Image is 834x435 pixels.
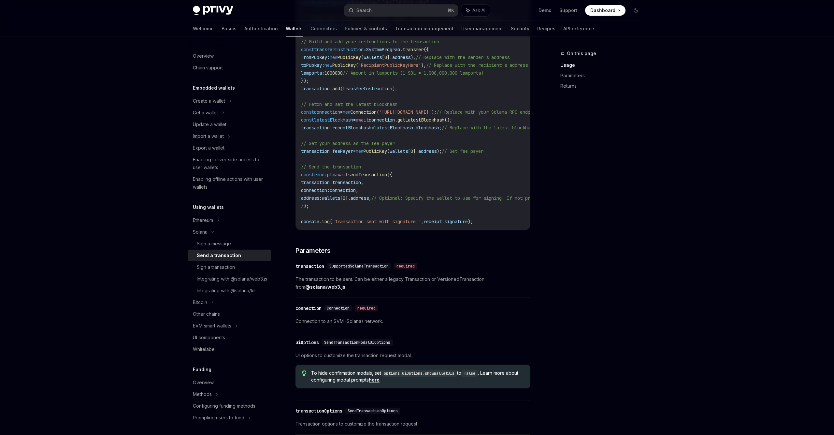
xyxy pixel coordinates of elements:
[301,117,314,123] span: const
[197,240,231,248] div: Sign a message
[361,54,364,60] span: (
[387,148,390,154] span: (
[310,21,337,36] a: Connectors
[193,97,225,105] div: Create a wallet
[324,340,390,345] span: SendTransactionModalUIOptions
[305,284,345,290] a: @solana/web3.js
[301,187,330,193] span: connection:
[382,54,384,60] span: [
[426,62,528,68] span: // Replace with the recipient's address
[295,305,322,312] div: connection
[330,219,332,225] span: (
[193,121,226,128] div: Update a wallet
[188,285,271,297] a: Integrating with @solana/kit
[379,109,431,115] span: '[URL][DOMAIN_NAME]'
[193,366,211,373] h5: Funding
[356,117,369,123] span: await
[353,117,356,123] span: =
[295,263,324,269] div: transaction
[301,54,330,60] span: fromPubkey:
[295,246,330,255] span: Parameters
[295,317,530,325] span: Connection to an SVM (Solana) network.
[442,219,444,225] span: .
[413,148,418,154] span: ].
[343,86,392,92] span: transferInstruction
[585,5,625,16] a: Dashboard
[410,54,416,60] span: ),
[327,306,350,311] span: Connection
[188,377,271,388] a: Overview
[193,203,224,211] h5: Using wallets
[400,47,403,52] span: .
[193,109,218,117] div: Get a wallet
[539,7,552,14] a: Demo
[355,305,378,312] div: required
[301,203,309,209] span: });
[301,180,332,185] span: transaction:
[197,287,256,295] div: Integrating with @solana/kit
[193,21,214,36] a: Welcome
[369,117,395,123] span: connection
[442,125,536,131] span: // Replace with the latest blockhash
[335,172,348,178] span: await
[439,125,442,131] span: ;
[188,119,271,130] a: Update a wallet
[395,117,397,123] span: .
[332,219,421,225] span: "Transaction sent with signature:"
[421,219,424,225] span: ,
[301,62,324,68] span: toPubkey:
[408,148,410,154] span: [
[188,273,271,285] a: Integrating with @solana/web3.js
[314,172,332,178] span: receipt
[188,343,271,355] a: Whitelabel
[344,5,458,16] button: Search...⌘K
[222,21,237,36] a: Basics
[301,140,395,146] span: // Set your address as the fee payer
[444,219,468,225] span: signature
[188,62,271,74] a: Chain support
[392,54,410,60] span: address
[332,86,340,92] span: add
[193,334,225,341] div: UI components
[193,6,233,15] img: dark logo
[366,47,400,52] span: SystemProgram
[330,86,332,92] span: .
[286,21,303,36] a: Wallets
[395,21,453,36] a: Transaction management
[324,62,332,68] span: new
[301,86,330,92] span: transaction
[330,148,332,154] span: .
[369,377,380,383] a: here
[188,261,271,273] a: Sign a transaction
[416,54,510,60] span: // Replace with the sender's address
[330,125,332,131] span: .
[472,7,485,14] span: Ask AI
[193,228,208,236] div: Solana
[197,275,267,283] div: Integrating with @solana/web3.js
[301,39,447,45] span: // Build and add your instructions to the transaction...
[413,125,416,131] span: .
[301,148,330,154] span: transaction
[197,263,235,271] div: Sign a transaction
[387,54,392,60] span: ].
[301,164,361,170] span: // Send the transaction
[424,47,429,52] span: ({
[511,21,529,36] a: Security
[340,109,343,115] span: =
[314,109,340,115] span: connection
[468,219,473,225] span: );
[444,117,452,123] span: ();
[193,310,220,318] div: Other chains
[188,142,271,154] a: Export a wallet
[418,148,437,154] span: address
[461,21,503,36] a: User management
[311,370,524,383] span: To hide confirmation modals, set to . Learn more about configuring modal prompts .
[403,47,424,52] span: transfer
[330,54,338,60] span: new
[442,148,483,154] span: // Set fee payer
[567,50,596,57] span: On this page
[314,47,364,52] span: transferInstruction
[563,21,594,36] a: API reference
[188,173,271,193] a: Enabling offline actions with user wallets
[369,195,371,201] span: ,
